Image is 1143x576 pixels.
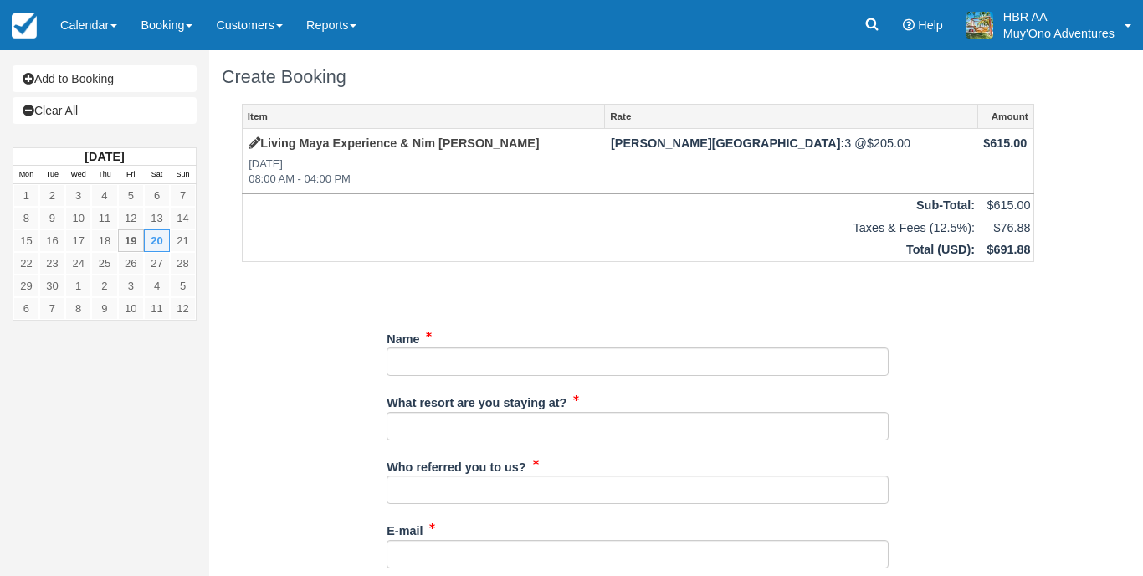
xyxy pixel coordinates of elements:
[39,229,65,252] a: 16
[118,166,144,184] th: Fri
[39,275,65,297] a: 30
[13,184,39,207] a: 1
[118,184,144,207] a: 5
[916,198,975,212] strong: Sub-Total:
[13,275,39,297] a: 29
[170,275,196,297] a: 5
[144,252,170,275] a: 27
[13,207,39,229] a: 8
[65,166,91,184] th: Wed
[13,97,197,124] a: Clear All
[906,243,975,256] strong: Total ( ):
[91,229,117,252] a: 18
[65,252,91,275] a: 24
[65,275,91,297] a: 1
[13,229,39,252] a: 15
[249,136,539,150] a: Living Maya Experience & Nim [PERSON_NAME]
[903,19,915,31] i: Help
[1003,8,1115,25] p: HBR AA
[170,184,196,207] a: 7
[39,252,65,275] a: 23
[387,325,419,348] label: Name
[243,105,604,128] a: Item
[91,207,117,229] a: 11
[13,297,39,320] a: 6
[85,150,124,163] strong: [DATE]
[918,18,943,32] span: Help
[170,207,196,229] a: 14
[65,207,91,229] a: 10
[65,297,91,320] a: 8
[1003,25,1115,42] p: Muy'Ono Adventures
[144,297,170,320] a: 11
[170,229,196,252] a: 21
[993,221,1030,234] span: $76.88
[966,12,993,39] img: A20
[91,166,117,184] th: Thu
[387,453,525,476] label: Who referred you to us?
[170,252,196,275] a: 28
[605,129,977,194] td: 3 @
[118,297,144,320] a: 10
[12,13,37,39] img: checkfront-main-nav-mini-logo.png
[605,105,976,128] a: Rate
[39,166,65,184] th: Tue
[118,207,144,229] a: 12
[65,229,91,252] a: 17
[144,229,170,252] a: 20
[222,67,1054,87] h1: Create Booking
[65,184,91,207] a: 3
[118,229,144,252] a: 19
[249,157,598,188] em: [DATE] 08:00 AM - 04:00 PM
[13,65,197,92] a: Add to Booking
[978,105,1033,128] a: Amount
[387,517,423,540] label: E-mail
[987,198,1030,212] span: $615.00
[118,252,144,275] a: 26
[91,297,117,320] a: 9
[170,166,196,184] th: Sun
[91,184,117,207] a: 4
[144,275,170,297] a: 4
[91,252,117,275] a: 25
[941,243,966,256] span: USD
[144,207,170,229] a: 13
[39,207,65,229] a: 9
[983,136,1027,150] span: $615.00
[387,388,566,412] label: What resort are you staying at?
[91,275,117,297] a: 2
[39,297,65,320] a: 7
[118,275,144,297] a: 3
[144,184,170,207] a: 6
[170,297,196,320] a: 12
[867,136,910,150] span: $205.00
[13,166,39,184] th: Mon
[13,252,39,275] a: 22
[611,136,844,150] strong: Hopkins Bay Resort
[144,166,170,184] th: Sat
[987,243,1030,256] span: $691.88
[243,217,978,239] td: Taxes & Fees (12.5%):
[39,184,65,207] a: 2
